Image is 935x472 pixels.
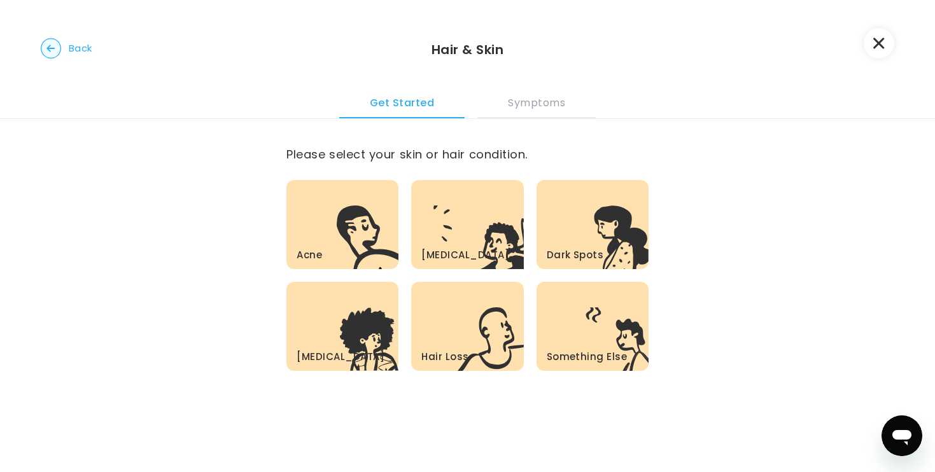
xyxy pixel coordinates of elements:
button: Back [41,38,92,59]
h3: Dark Spots [547,246,604,264]
h3: Hair Loss [421,348,468,366]
button: Symptoms [477,84,596,118]
h3: [MEDICAL_DATA] [297,348,384,366]
h3: Hair & Skin [432,41,503,59]
h3: Acne [297,246,322,264]
h3: Something Else [547,348,628,366]
h3: [MEDICAL_DATA] [421,246,509,264]
span: Back [69,39,92,57]
button: Get Started [339,84,465,118]
label: Please select your skin or hair condition. [286,144,648,165]
iframe: Button to launch messaging window [882,415,922,456]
